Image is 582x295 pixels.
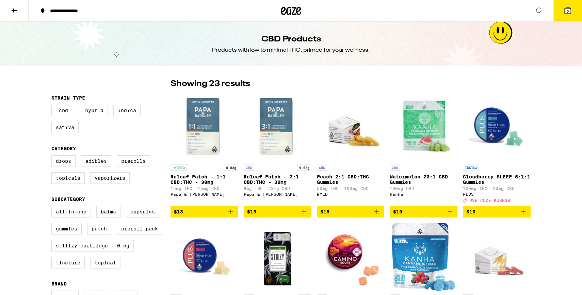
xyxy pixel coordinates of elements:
p: Cloudberry SLEEP 5:1:1 Gummies [463,174,531,185]
legend: Brand [51,281,67,287]
img: Camino - Orchard Peach 1:1 Balance Sours Gummies [317,223,385,291]
p: HYBRID [171,164,187,171]
span: 6 [567,9,569,13]
label: Balms [96,206,120,218]
p: 100mg THC: 20mg CBD [463,186,531,191]
p: CBD [244,164,254,171]
label: Topical [90,257,120,268]
img: PLUS - Lychee SLEEP 1:2:3 Gummies [171,223,238,291]
img: STIIIZY - Mango 1:1 - 0.5g [244,223,311,291]
span: USE CODE KUSH30 [469,198,510,203]
div: WYLD [317,192,385,196]
label: Prerolls [117,155,150,167]
button: Add to bag [171,206,238,218]
legend: Category [51,146,76,151]
button: 6 [553,0,582,21]
p: INDICA [463,164,479,171]
label: Topicals [51,172,85,184]
button: Add to bag [317,206,385,218]
label: Vaporizers [90,172,130,184]
label: Gummies [51,223,82,235]
p: Watermelon 20:1 CBD Gummies [390,174,457,185]
label: Preroll Pack [117,223,162,235]
label: Tincture [51,257,85,268]
a: Open page for Releaf Patch - 3:1 CBD:THC - 30mg from Papa & Barkley [244,93,311,206]
label: Drops [51,155,76,167]
label: Edibles [81,155,111,167]
div: Papa & [PERSON_NAME] [171,192,238,196]
img: Papa & Barkley - Releaf Patch - 1:1 CBD:THC - 30mg [171,93,238,161]
img: WYLD - Peach 2:1 CBD:THC Gummies [317,93,385,161]
p: 0.03g [224,164,238,171]
p: 50mg THC: 100mg CBD [317,186,385,191]
p: Releaf Patch - 1:1 CBD:THC - 30mg [171,174,238,185]
span: $13 [174,209,183,214]
label: CBD [51,105,75,116]
label: All-In-One [51,206,91,218]
p: CBD [390,164,400,171]
p: 0.03g [297,164,311,171]
legend: Subcategory [51,196,85,202]
p: Releaf Patch - 3:1 CBD:THC - 30mg [244,174,311,185]
p: Peach 2:1 CBD:THC Gummies [317,174,385,185]
div: Products with low to minimal THC, primed for your wellness. [212,47,370,54]
label: Patch [87,223,111,235]
p: 100mg CBD [390,186,457,191]
button: Add to bag [244,206,311,218]
img: WYLD - Pomegranate 1:1 THC:CBD Gummies [463,223,531,291]
a: Open page for Cloudberry SLEEP 5:1:1 Gummies from PLUS [463,93,531,206]
legend: Strain Type [51,95,85,101]
label: Sativa [51,122,79,133]
div: PLUS [463,192,531,196]
a: Open page for Peach 2:1 CBD:THC Gummies from WYLD [317,93,385,206]
span: $18 [320,209,329,214]
p: 8mg THC: 23mg CBD [244,186,311,191]
img: Kanha - Tranquillity Sleep 1:1:1 CBN:CBG Gummies [392,223,455,291]
div: Kanha [390,192,457,196]
label: Indica [113,105,141,116]
a: Open page for Watermelon 20:1 CBD Gummies from Kanha [390,93,457,206]
button: Add to bag [390,206,457,218]
p: CBD [317,164,327,171]
span: $19 [466,209,475,214]
label: Hybrid [81,105,108,116]
label: Capsules [126,206,159,218]
span: $19 [393,209,402,214]
button: Add to bag [463,206,531,218]
p: 15mg THC: 15mg CBD [171,186,238,191]
a: Open page for Releaf Patch - 1:1 CBD:THC - 30mg from Papa & Barkley [171,93,238,206]
h1: CBD Products [261,34,321,45]
div: Papa & [PERSON_NAME] [244,192,311,196]
img: Kanha - Watermelon 20:1 CBD Gummies [390,93,457,161]
label: STIIIZY Cartridge - 0.5g [51,240,134,251]
p: Showing 23 results [171,78,250,90]
img: PLUS - Cloudberry SLEEP 5:1:1 Gummies [463,93,531,161]
img: Papa & Barkley - Releaf Patch - 3:1 CBD:THC - 30mg [244,93,311,161]
span: $13 [247,209,256,214]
